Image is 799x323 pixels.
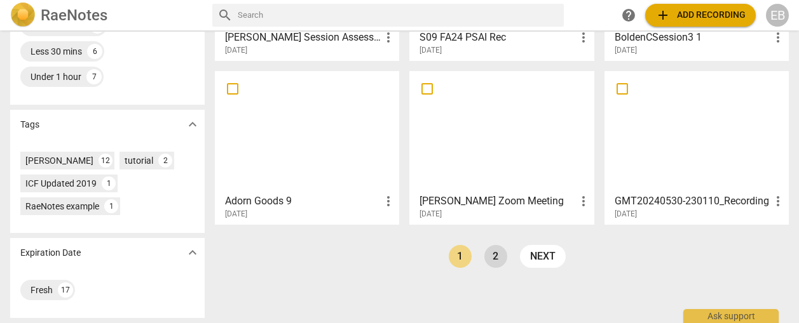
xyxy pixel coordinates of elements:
a: LogoRaeNotes [10,3,202,28]
h3: Stephanie Vickery's Zoom Meeting [420,194,575,209]
button: Upload [645,4,756,27]
div: 1 [102,176,116,190]
h3: Morgan Daniel Session Assessment_v1 (1) [225,30,381,45]
a: next [520,245,566,268]
span: [DATE] [225,45,247,56]
p: Expiration Date [20,246,81,260]
a: GMT20240530-230110_Recording[DATE] [609,76,784,219]
div: Under 1 hour [31,70,81,83]
button: Show more [183,115,202,134]
div: Fresh [31,284,53,296]
div: 6 [87,44,102,59]
h3: GMT20240530-230110_Recording [615,194,770,209]
span: help [621,8,636,23]
span: more_vert [770,30,786,45]
a: Help [617,4,640,27]
button: Show more [183,243,202,262]
a: Page 1 is your current page [449,245,472,268]
input: Search [238,5,559,25]
div: RaeNotes example [25,200,99,213]
span: [DATE] [225,209,247,220]
a: [PERSON_NAME] Zoom Meeting[DATE] [414,76,589,219]
span: [DATE] [615,209,637,220]
h3: BoldenCSession3 1 [615,30,770,45]
span: more_vert [576,194,591,209]
div: Less 30 mins [31,45,82,58]
span: [DATE] [420,45,442,56]
div: Ask support [683,309,779,323]
span: Add recording [655,8,746,23]
h3: Adorn Goods 9 [225,194,381,209]
span: [DATE] [420,209,442,220]
p: Tags [20,118,39,131]
span: [DATE] [615,45,637,56]
span: more_vert [381,194,396,209]
div: 2 [158,154,172,168]
div: 12 [99,154,113,168]
span: more_vert [576,30,591,45]
div: tutorial [125,154,153,167]
span: search [217,8,233,23]
img: Logo [10,3,36,28]
span: expand_more [185,245,200,260]
a: Page 2 [484,245,507,268]
div: 17 [58,282,73,298]
span: more_vert [381,30,396,45]
div: 7 [86,69,102,84]
div: ICF Updated 2019 [25,177,97,190]
a: Adorn Goods 9[DATE] [219,76,395,219]
div: 1 [104,199,118,213]
span: add [655,8,671,23]
button: EB [766,4,789,27]
h2: RaeNotes [41,6,107,24]
div: [PERSON_NAME] [25,154,93,167]
span: more_vert [770,194,786,209]
span: expand_more [185,117,200,132]
h3: S09 FA24 PSAI Rec [420,30,575,45]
